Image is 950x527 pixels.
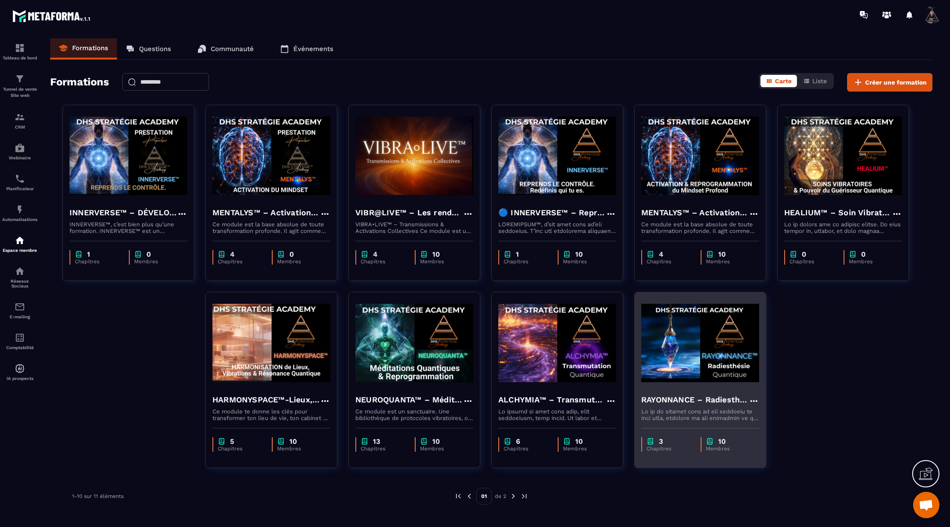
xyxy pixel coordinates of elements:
[789,258,835,265] p: Chapitres
[498,299,616,387] img: formation-background
[212,299,330,387] img: formation-background
[15,43,25,53] img: formation
[718,437,726,446] p: 10
[15,74,25,84] img: formation
[2,136,37,167] a: automationsautomationsWebinaire
[865,78,927,87] span: Créer une formation
[373,437,380,446] p: 13
[641,221,759,234] p: Ce module est la base absolue de toute transformation profonde. Il agit comme une activation du n...
[355,112,473,200] img: formation-background
[491,292,634,479] a: formation-backgroundALCHYMIA™ – Transmutation QuantiqueLo ipsumd si amet cons adip, elit seddoeiu...
[271,38,342,59] a: Événements
[230,437,234,446] p: 5
[504,258,549,265] p: Chapitres
[2,86,37,99] p: Tunnel de vente Site web
[789,250,797,258] img: chapter
[847,73,932,92] button: Créer une formation
[454,492,462,500] img: prev
[15,143,25,153] img: automations
[218,437,226,446] img: chapter
[218,258,263,265] p: Chapitres
[348,292,491,479] a: formation-backgroundNEUROQUANTA™ – Méditations Quantiques de ReprogrammationCe module est un sanc...
[50,38,117,59] a: Formations
[575,437,583,446] p: 10
[634,105,777,292] a: formation-backgroundMENTALYS™ – Activation & Reprogrammation du Mindset ProfondCe module est la b...
[15,112,25,122] img: formation
[212,206,320,219] h4: MENTALYS™ – Activation du Mindset
[634,292,777,479] a: formation-backgroundRAYONNANCE – Radiesthésie Quantique™ - DHS Strategie AcademyLo ip do sitamet ...
[516,250,519,258] p: 1
[2,279,37,288] p: Réseaux Sociaux
[212,408,330,421] p: Ce module te donne les clés pour transformer ton lieu de vie, ton cabinet ou ton entreprise en un...
[641,299,759,387] img: formation-background
[355,408,473,421] p: Ce module est un sanctuaire. Une bibliothèque de protocoles vibratoires, où chaque méditation agi...
[420,446,464,452] p: Membres
[498,408,616,421] p: Lo ipsumd si amet cons adip, elit seddoeiusm, temp incid. Ut labor et dolore mag aliquaenimad mi ...
[15,173,25,184] img: scheduler
[520,492,528,500] img: next
[641,112,759,200] img: formation-background
[117,38,180,59] a: Questions
[760,75,797,87] button: Carte
[2,259,37,295] a: social-networksocial-networkRéseaux Sociaux
[2,295,37,326] a: emailemailE-mailing
[849,258,893,265] p: Membres
[498,206,606,219] h4: 🔵 INNERVERSE™ – Reprogrammation Quantique & Activation du Soi Réel
[861,250,866,258] p: 0
[2,376,37,381] p: IA prospects
[706,446,750,452] p: Membres
[212,221,330,234] p: Ce module est la base absolue de toute transformation profonde. Il agit comme une activation du n...
[15,204,25,215] img: automations
[432,250,440,258] p: 10
[12,8,91,24] img: logo
[706,250,714,258] img: chapter
[50,73,109,92] h2: Formations
[476,488,492,505] p: 01
[420,258,464,265] p: Membres
[277,258,322,265] p: Membres
[69,221,187,234] p: INNERVERSE™, c’est bien plus qu’une formation. INNERVERSE™ est un sanctuaire intérieur. Un rituel...
[775,77,792,85] span: Carte
[641,394,749,406] h4: RAYONNANCE – Radiesthésie Quantique™ - DHS Strategie Academy
[432,437,440,446] p: 10
[289,437,297,446] p: 10
[2,248,37,253] p: Espace membre
[563,250,571,258] img: chapter
[15,266,25,276] img: social-network
[189,38,263,59] a: Communauté
[277,446,322,452] p: Membres
[504,446,549,452] p: Chapitres
[2,314,37,319] p: E-mailing
[647,446,692,452] p: Chapitres
[641,408,759,421] p: Lo ip do sitamet cons ad eli seddoeiu te inci utla, etdolore ma ali enimadmin ve qui nostru ex ul...
[361,437,369,446] img: chapter
[15,363,25,374] img: automations
[139,45,171,53] p: Questions
[355,394,463,406] h4: NEUROQUANTA™ – Méditations Quantiques de Reprogrammation
[2,105,37,136] a: formationformationCRM
[218,446,263,452] p: Chapitres
[2,228,37,259] a: automationsautomationsEspace membre
[659,437,663,446] p: 3
[361,250,369,258] img: chapter
[218,250,226,258] img: chapter
[373,250,377,258] p: 4
[75,258,120,265] p: Chapitres
[498,394,606,406] h4: ALCHYMIA™ – Transmutation Quantique
[647,250,654,258] img: chapter
[2,36,37,67] a: formationformationTableau de bord
[230,250,234,258] p: 4
[498,112,616,200] img: formation-background
[798,75,832,87] button: Liste
[293,45,333,53] p: Événements
[15,235,25,246] img: automations
[2,186,37,191] p: Planificateur
[420,437,428,446] img: chapter
[706,437,714,446] img: chapter
[15,302,25,312] img: email
[2,125,37,129] p: CRM
[134,258,179,265] p: Membres
[913,492,939,518] a: Ouvrir le chat
[498,221,616,234] p: LOREMIPSUM™, d’sit amet cons ad’eli seddoeius. T’inc utl etdolorema aliquaeni ad minimveniamqui n...
[2,345,37,350] p: Comptabilité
